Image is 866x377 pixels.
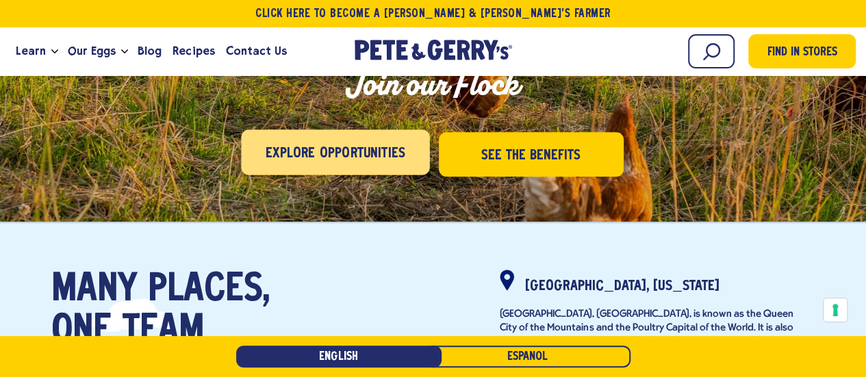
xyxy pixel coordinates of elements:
[425,346,631,367] a: Español
[62,33,121,70] a: Our Eggs
[266,143,405,165] span: Explore Opportunities
[173,42,214,60] span: Recipes
[236,346,442,367] a: English
[121,49,128,54] button: Open the dropdown menu for Our Eggs
[16,42,46,60] span: Learn
[167,33,220,70] a: Recipes
[220,33,292,70] a: Contact Us
[132,33,167,70] a: Blog
[439,132,624,177] a: See the Benefits
[160,64,707,105] h2: Join our Flock
[481,145,581,166] span: See the Benefits
[51,49,58,54] button: Open the dropdown menu for Learn
[688,34,735,68] input: Search
[68,42,116,60] span: Our Eggs
[149,270,270,311] span: places,
[748,34,856,68] a: Find in Stores
[226,42,287,60] span: Contact Us
[767,44,837,62] span: Find in Stores
[123,311,204,352] span: team
[824,298,847,322] button: Your consent preferences for tracking technologies
[241,130,429,175] a: Explore Opportunities
[51,270,138,311] span: Many
[10,33,51,70] a: Learn
[51,311,112,352] span: one
[525,280,719,293] strong: [GEOGRAPHIC_DATA], [US_STATE]
[500,308,801,361] p: [GEOGRAPHIC_DATA], [GEOGRAPHIC_DATA], is known as the Queen City of the Mountains and the Poultry...
[138,42,162,60] span: Blog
